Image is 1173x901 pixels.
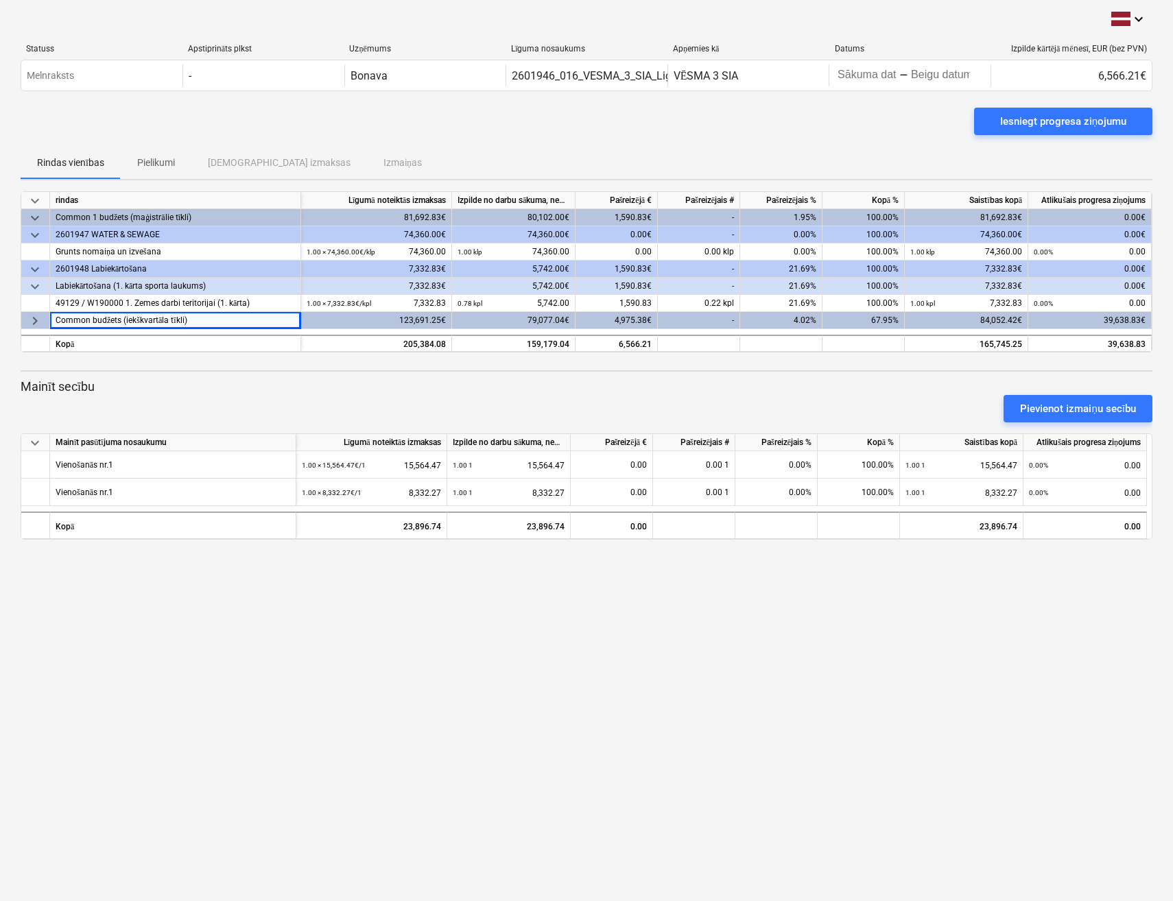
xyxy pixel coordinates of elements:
[658,261,740,278] div: -
[576,295,658,312] div: 1,590.83
[1004,395,1152,422] button: Pievienot izmaiņu secību
[56,261,295,278] div: 2601948 Labiekārtošana
[301,261,452,278] div: 7,332.83€
[576,192,658,209] div: Pašreizējā €
[296,434,447,451] div: Līgumā noteiktās izmaksas
[1028,209,1152,226] div: 0.00€
[905,461,925,469] small: 1.00 1
[818,479,900,506] div: 100.00%
[307,243,446,261] div: 74,360.00
[991,64,1152,86] div: 6,566.21€
[740,261,822,278] div: 21.69%
[576,335,658,352] div: 6,566.21
[26,44,177,53] div: Statuss
[822,261,905,278] div: 100.00%
[1034,248,1053,256] small: 0.00%
[56,226,295,243] div: 2601947 WATER & SEWAGE
[735,479,818,506] div: 0.00%
[740,226,822,243] div: 0.00%
[1028,312,1152,329] div: 39,638.83€
[740,312,822,329] div: 4.02%
[1000,112,1126,130] div: Iesniegt progresa ziņojumu
[818,434,900,451] div: Kopā %
[27,313,43,329] span: keyboard_arrow_right
[822,226,905,243] div: 100.00%
[27,69,74,83] p: Melnraksts
[458,248,482,256] small: 1.00 klp
[576,451,647,479] div: 0.00
[50,512,296,539] div: Kopā
[658,312,740,329] div: -
[905,312,1028,329] div: 84,052.42€
[900,434,1023,451] div: Saistības kopā
[511,44,662,54] div: Līguma nosaukums
[302,489,362,496] small: 1.00 × 8,332.27€ / 1
[576,261,658,278] div: 1,590.83€
[452,261,576,278] div: 5,742.00€
[822,243,905,261] div: 100.00%
[50,335,301,352] div: Kopā
[905,209,1028,226] div: 81,692.83€
[1029,461,1048,469] small: 0.00%
[576,479,647,506] div: 0.00
[453,451,565,479] div: 15,564.47
[452,192,576,209] div: Izpilde no darbu sākuma, neskaitot kārtējā mēneša izpildi
[905,479,1017,507] div: 8,332.27
[301,209,452,226] div: 81,692.83€
[576,226,658,243] div: 0.00€
[1023,512,1147,539] div: 0.00
[447,434,571,451] div: Izpilde no darbu sākuma, neskaitot kārtējā mēneša izpildi
[658,209,740,226] div: -
[307,300,371,307] small: 1.00 × 7,332.83€ / kpl
[137,156,175,170] p: Pielikumi
[658,192,740,209] div: Pašreizējais #
[452,278,576,295] div: 5,742.00€
[56,295,295,312] div: 49129 / W190000 1. Zemes darbi teritorijai (1. kārta)
[296,512,447,539] div: 23,896.74
[349,44,500,54] div: Uzņēmums
[822,295,905,312] div: 100.00%
[571,512,653,539] div: 0.00
[910,248,935,256] small: 1.00 klp
[1034,295,1146,312] div: 0.00
[658,295,740,312] div: 0.22 kpl
[307,295,446,312] div: 7,332.83
[301,312,452,329] div: 123,691.25€
[835,66,899,85] input: Sākuma datums
[576,209,658,226] div: 1,590.83€
[653,451,735,479] div: 0.00 1
[673,44,824,54] div: Apņemies kā
[452,312,576,329] div: 79,077.04€
[905,451,1017,479] div: 15,564.47
[910,243,1022,261] div: 74,360.00
[822,192,905,209] div: Kopā %
[452,209,576,226] div: 80,102.00€
[301,192,452,209] div: Līgumā noteiktās izmaksas
[56,278,295,295] div: Labiekārtošana (1. kārta sporta laukums)
[735,451,818,479] div: 0.00%
[453,489,473,496] small: 1.00 1
[458,243,569,261] div: 74,360.00
[1029,451,1141,479] div: 0.00
[900,512,1023,539] div: 23,896.74
[996,44,1147,54] div: Izpilde kārtējā mēnesī, EUR (bez PVN)
[1130,11,1147,27] i: keyboard_arrow_down
[447,512,571,539] div: 23,896.74
[1028,192,1152,209] div: Atlikušais progresa ziņojums
[674,69,739,82] div: VĒSMA 3 SIA
[905,226,1028,243] div: 74,360.00€
[822,209,905,226] div: 100.00%
[735,434,818,451] div: Pašreizējais %
[351,69,388,82] div: Bonava
[1028,261,1152,278] div: 0.00€
[56,479,113,505] div: Vienošanās nr.1
[21,379,1152,395] p: Mainīt secību
[899,71,908,80] div: -
[1028,226,1152,243] div: 0.00€
[658,243,740,261] div: 0.00 klp
[27,261,43,278] span: keyboard_arrow_down
[307,336,446,353] div: 205,384.08
[302,461,366,469] small: 1.00 × 15,564.47€ / 1
[56,451,113,478] div: Vienošanās nr.1
[27,278,43,295] span: keyboard_arrow_down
